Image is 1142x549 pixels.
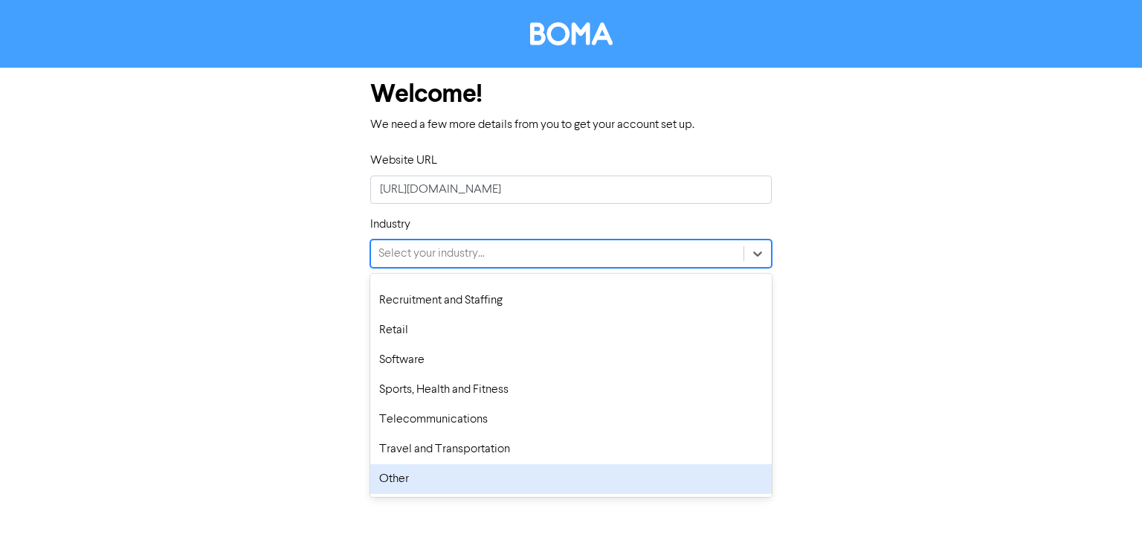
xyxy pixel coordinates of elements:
div: Domain Overview [57,88,133,97]
label: Website URL [370,152,437,170]
label: Industry [370,216,410,234]
div: Travel and Transportation [370,434,772,464]
div: Retail [370,315,772,345]
iframe: Chat Widget [1068,478,1142,549]
img: BOMA Logo [530,22,613,45]
div: Domain: [DOMAIN_NAME] [39,39,164,51]
div: Software [370,345,772,375]
div: Sports, Health and Fitness [370,375,772,405]
div: Keywords by Traffic [164,88,251,97]
h1: Welcome! [370,80,772,110]
div: Select your industry... [378,245,485,263]
div: Other [370,464,772,494]
p: We need a few more details from you to get your account set up. [370,116,772,134]
div: Recruitment and Staffing [370,286,772,315]
img: tab_domain_overview_orange.svg [40,86,52,98]
img: tab_keywords_by_traffic_grey.svg [148,86,160,98]
div: Telecommunications [370,405,772,434]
